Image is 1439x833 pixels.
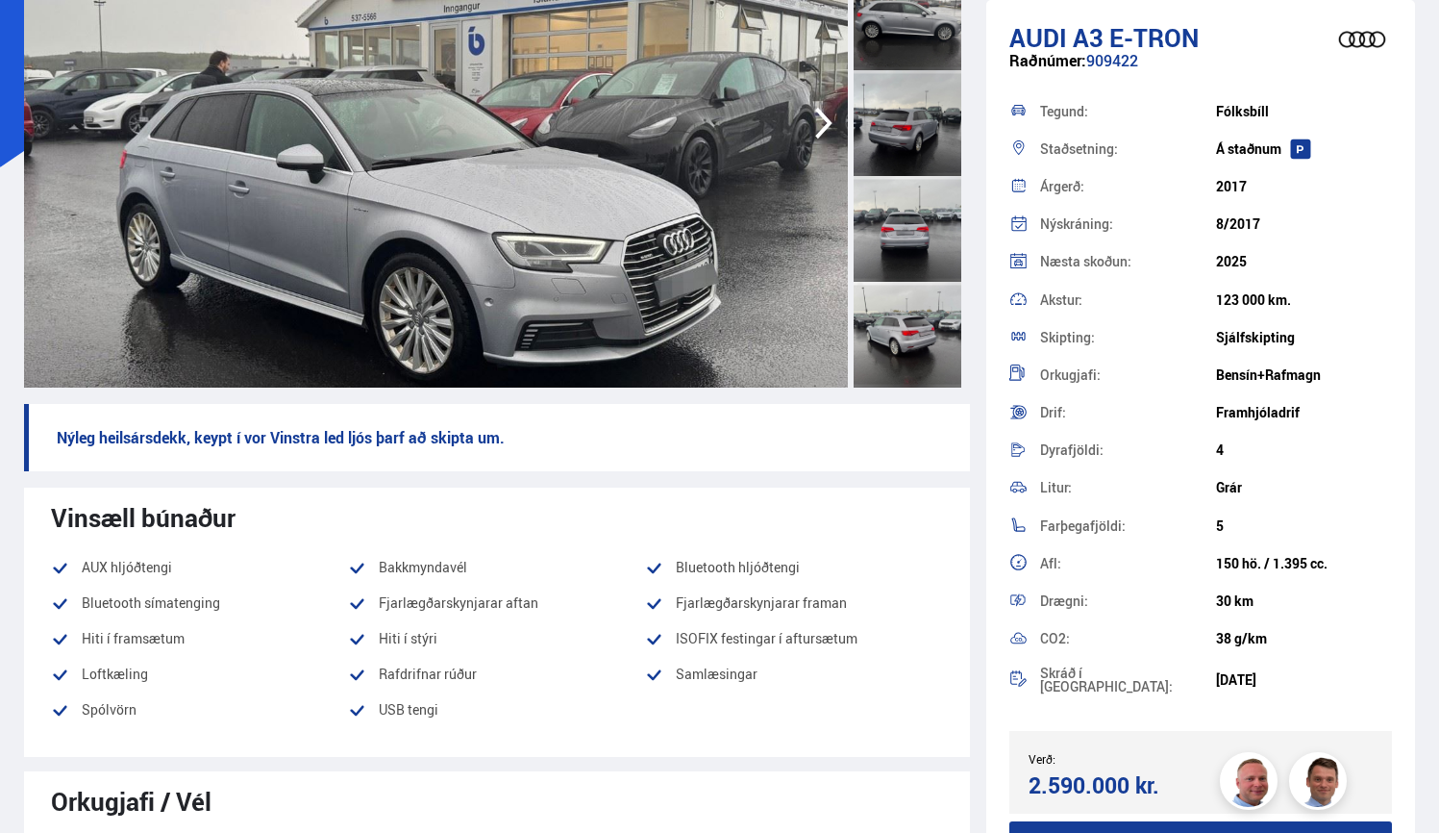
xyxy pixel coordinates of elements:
[1216,480,1392,495] div: Grár
[1162,571,1430,824] iframe: LiveChat chat widget
[1009,20,1067,55] span: Audi
[1040,632,1216,645] div: CO2:
[1029,752,1201,766] div: Verð:
[1040,180,1216,193] div: Árgerð:
[51,627,348,650] li: Hiti í framsætum
[1040,667,1216,694] div: Skráð í [GEOGRAPHIC_DATA]:
[1216,216,1392,232] div: 8/2017
[1009,50,1086,71] span: Raðnúmer:
[645,592,942,615] li: Fjarlægðarskynjarar framan
[1009,52,1393,89] div: 909422
[1040,481,1216,494] div: Litur:
[51,787,943,816] div: Orkugjafi / Vél
[1216,330,1392,345] div: Sjálfskipting
[645,556,942,579] li: Bluetooth hljóðtengi
[1040,255,1216,268] div: Næsta skoðun:
[348,556,645,579] li: Bakkmyndavél
[1040,105,1216,118] div: Tegund:
[1216,292,1392,308] div: 123 000 km.
[1040,519,1216,533] div: Farþegafjöldi:
[1040,594,1216,608] div: Drægni:
[1073,20,1199,55] span: A3 E-TRON
[1216,367,1392,383] div: Bensín+Rafmagn
[51,592,348,615] li: Bluetooth símatenging
[1040,142,1216,156] div: Staðsetning:
[1216,518,1392,534] div: 5
[1216,179,1392,194] div: 2017
[645,663,942,686] li: Samlæsingar
[1029,772,1195,798] div: 2.590.000 kr.
[51,503,943,532] div: Vinsæll búnaður
[1040,217,1216,231] div: Nýskráning:
[645,627,942,650] li: ISOFIX festingar í aftursætum
[1216,442,1392,458] div: 4
[348,627,645,650] li: Hiti í stýri
[51,556,348,579] li: AUX hljóðtengi
[1040,331,1216,344] div: Skipting:
[1040,557,1216,570] div: Afl:
[51,698,348,721] li: Spólvörn
[1040,368,1216,382] div: Orkugjafi:
[1324,10,1401,69] img: brand logo
[1216,254,1392,269] div: 2025
[1040,406,1216,419] div: Drif:
[1216,556,1392,571] div: 150 hö. / 1.395 cc.
[1040,293,1216,307] div: Akstur:
[1216,405,1392,420] div: Framhjóladrif
[1216,141,1392,157] div: Á staðnum
[348,663,645,686] li: Rafdrifnar rúður
[1216,104,1392,119] div: Fólksbíll
[1040,443,1216,457] div: Dyrafjöldi:
[348,592,645,615] li: Fjarlægðarskynjarar aftan
[51,663,348,686] li: Loftkæling
[24,404,970,471] p: Nýleg heilsársdekk, keypt í vor Vinstra led ljós þarf að skipta um.
[348,698,645,734] li: USB tengi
